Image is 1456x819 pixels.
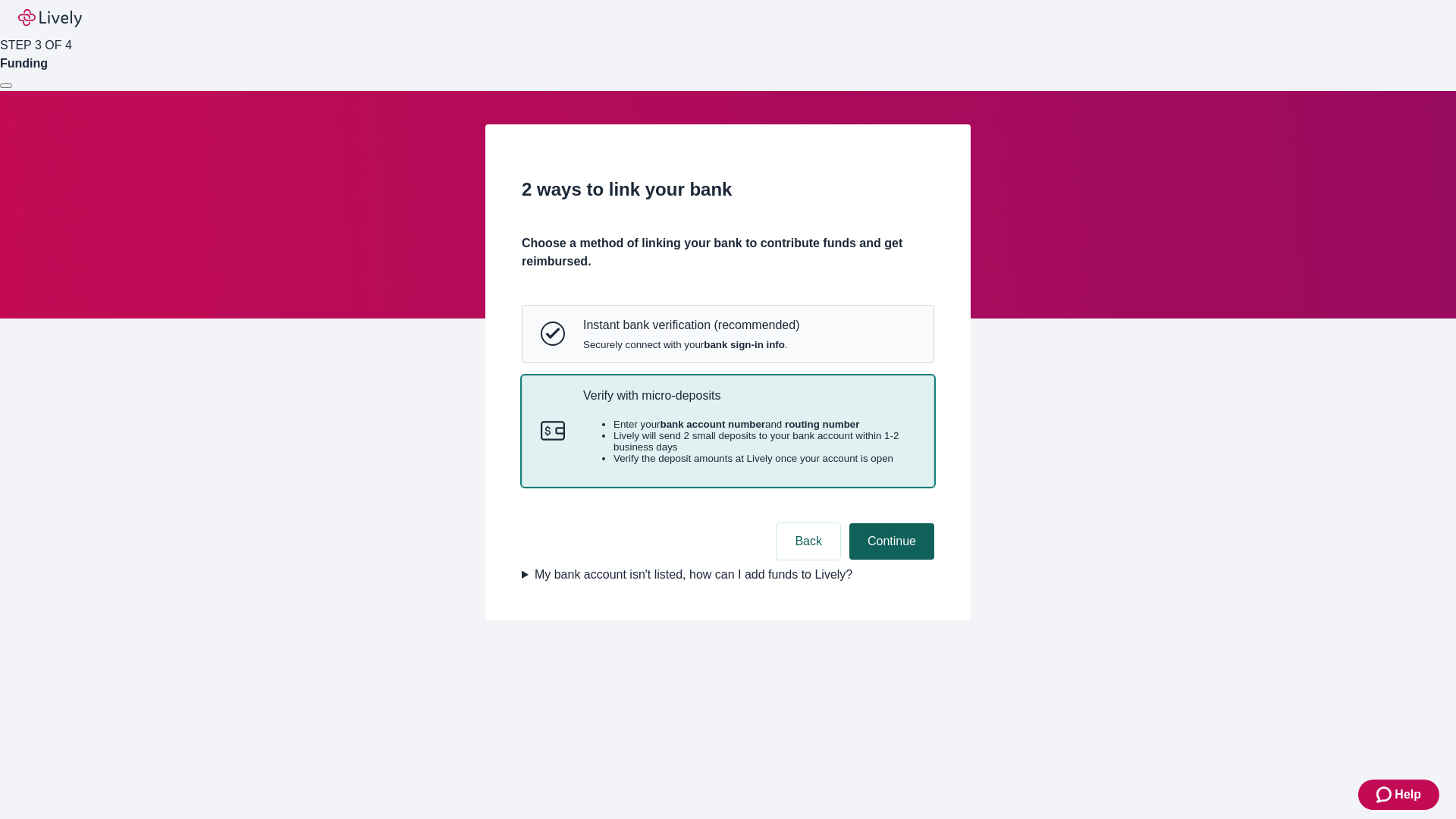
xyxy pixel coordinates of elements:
button: Back [777,523,840,560]
p: Verify with micro-deposits [583,388,915,403]
button: Micro-depositsVerify with micro-depositsEnter yourbank account numberand routing numberLively wil... [522,376,934,487]
li: Enter your and [613,419,915,430]
svg: Micro-deposits [541,419,565,443]
img: Lively [18,9,82,27]
strong: bank account number [661,419,766,430]
svg: Zendesk support icon [1376,786,1395,804]
button: Continue [849,523,934,560]
strong: bank sign-in info [704,339,785,350]
span: Securely connect with your . [583,339,799,350]
svg: Instant bank verification [541,322,565,346]
li: Lively will send 2 small deposits to your bank account within 1-2 business days [613,430,915,453]
span: Help [1395,786,1421,804]
h2: 2 ways to link your bank [522,176,934,203]
strong: routing number [785,419,859,430]
p: Instant bank verification (recommended) [583,318,799,332]
button: Zendesk support iconHelp [1358,780,1439,810]
h4: Choose a method of linking your bank to contribute funds and get reimbursed. [522,234,934,271]
button: Instant bank verificationInstant bank verification (recommended)Securely connect with yourbank si... [522,306,934,362]
summary: My bank account isn't listed, how can I add funds to Lively? [522,566,934,584]
li: Verify the deposit amounts at Lively once your account is open [613,453,915,464]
